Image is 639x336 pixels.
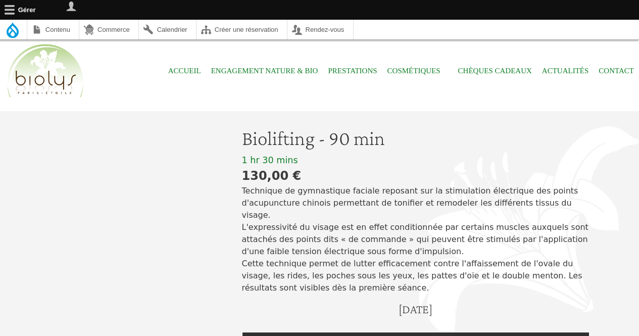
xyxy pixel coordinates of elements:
a: Contact [599,60,634,82]
a: Engagement Nature & Bio [211,60,318,82]
h4: [DATE] [399,302,432,317]
div: 130,00 € [242,167,589,185]
a: Accueil [168,60,201,82]
a: Actualités [542,60,589,82]
p: Technique de gymnastique faciale reposant sur la stimulation électrique des points d'acupuncture ... [242,185,589,294]
span: Cosmétiques [387,60,448,82]
img: Accueil [5,42,86,100]
a: Chèques cadeaux [458,60,532,82]
a: Prestations [328,60,377,82]
div: 1 hr 30 mins [242,155,589,166]
h1: Biolifting - 90 min [242,126,589,151]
